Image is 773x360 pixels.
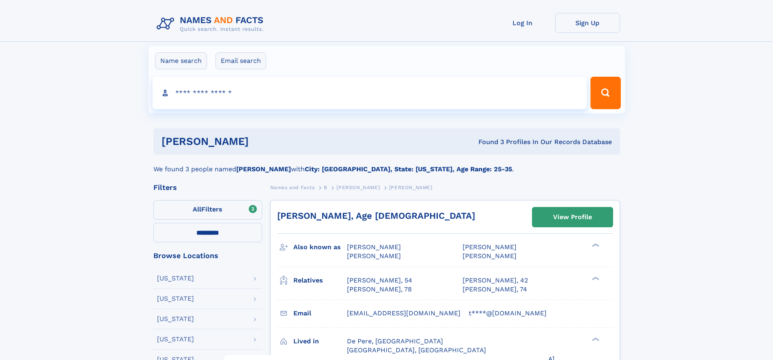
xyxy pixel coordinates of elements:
[324,182,327,192] a: B
[555,13,620,33] a: Sign Up
[153,77,587,109] input: search input
[157,336,194,343] div: [US_STATE]
[463,243,517,251] span: [PERSON_NAME]
[347,285,412,294] a: [PERSON_NAME], 78
[347,337,443,345] span: De Pere, [GEOGRAPHIC_DATA]
[277,211,475,221] a: [PERSON_NAME], Age [DEMOGRAPHIC_DATA]
[161,136,364,147] h1: [PERSON_NAME]
[490,13,555,33] a: Log In
[590,243,600,248] div: ❯
[293,274,347,287] h3: Relatives
[157,275,194,282] div: [US_STATE]
[157,295,194,302] div: [US_STATE]
[463,276,528,285] a: [PERSON_NAME], 42
[336,182,380,192] a: [PERSON_NAME]
[347,309,461,317] span: [EMAIL_ADDRESS][DOMAIN_NAME]
[389,185,433,190] span: [PERSON_NAME]
[553,208,592,226] div: View Profile
[236,165,291,173] b: [PERSON_NAME]
[336,185,380,190] span: [PERSON_NAME]
[153,252,262,259] div: Browse Locations
[305,165,512,173] b: City: [GEOGRAPHIC_DATA], State: [US_STATE], Age Range: 25-35
[347,243,401,251] span: [PERSON_NAME]
[153,184,262,191] div: Filters
[532,207,613,227] a: View Profile
[293,334,347,348] h3: Lived in
[347,252,401,260] span: [PERSON_NAME]
[270,182,315,192] a: Names and Facts
[293,240,347,254] h3: Also known as
[155,52,207,69] label: Name search
[590,336,600,342] div: ❯
[590,276,600,281] div: ❯
[347,276,412,285] a: [PERSON_NAME], 54
[463,252,517,260] span: [PERSON_NAME]
[590,77,620,109] button: Search Button
[193,205,201,213] span: All
[157,316,194,322] div: [US_STATE]
[347,346,486,354] span: [GEOGRAPHIC_DATA], [GEOGRAPHIC_DATA]
[293,306,347,320] h3: Email
[324,185,327,190] span: B
[153,155,620,174] div: We found 3 people named with .
[463,285,527,294] a: [PERSON_NAME], 74
[364,138,612,147] div: Found 3 Profiles In Our Records Database
[215,52,266,69] label: Email search
[153,200,262,220] label: Filters
[153,13,270,35] img: Logo Names and Facts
